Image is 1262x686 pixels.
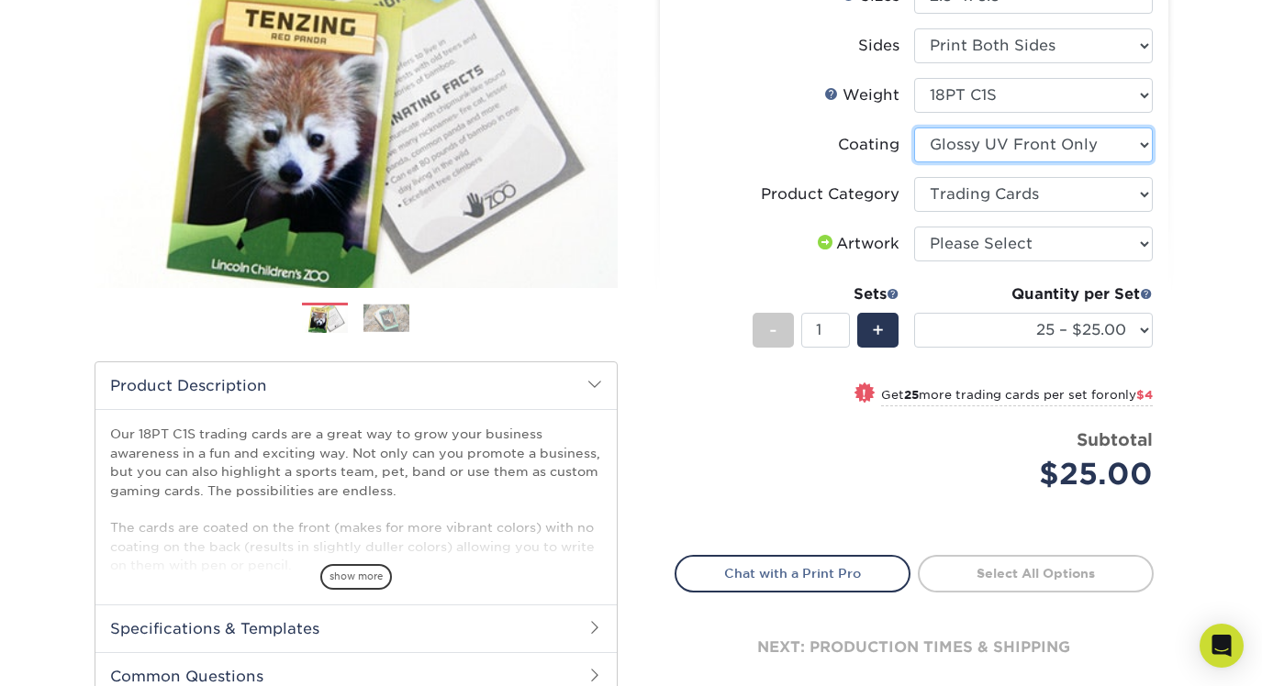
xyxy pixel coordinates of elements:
[824,84,899,106] div: Weight
[363,304,409,332] img: Trading Cards 02
[753,283,899,305] div: Sets
[814,233,899,255] div: Artwork
[761,183,899,205] div: Product Category
[1136,388,1153,402] span: $4
[862,384,866,404] span: !
[838,134,899,156] div: Coating
[1200,624,1244,668] div: Open Intercom Messenger
[928,452,1153,496] div: $25.00
[881,388,1153,406] small: Get more trading cards per set for
[914,283,1153,305] div: Quantity per Set
[904,388,919,402] strong: 25
[918,555,1154,592] a: Select All Options
[1077,429,1153,449] strong: Subtotal
[675,555,910,592] a: Chat with a Print Pro
[872,316,884,344] span: +
[302,304,348,336] img: Trading Cards 01
[858,35,899,57] div: Sides
[1110,388,1153,402] span: only
[110,425,602,574] p: Our 18PT C1S trading cards are a great way to grow your business awareness in a fun and exciting ...
[95,362,617,409] h2: Product Description
[769,316,777,344] span: -
[320,564,392,589] span: show more
[95,604,617,652] h2: Specifications & Templates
